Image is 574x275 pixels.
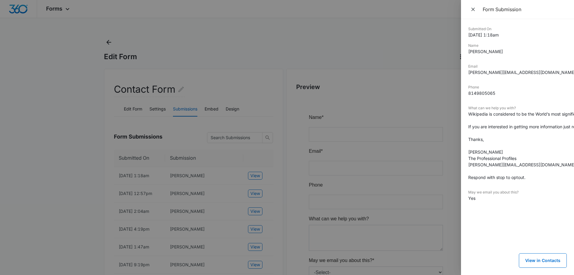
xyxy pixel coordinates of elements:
span: May we email you about this? [3,147,67,152]
dt: Submitted On [468,26,567,32]
div: Form Submission [483,6,567,13]
dd: [DATE] 1:18am [468,32,567,38]
dd: [PERSON_NAME][EMAIL_ADDRESS][DOMAIN_NAME] [468,69,567,75]
span: Email [3,38,15,43]
button: Close [468,5,479,14]
dd: Wikipedia is considered to be the World’s most significant tool for reference material. The Wiki ... [468,111,567,181]
span: Name [3,4,16,9]
dd: 8149805065 [468,90,567,96]
small: You agree to receive future emails and understand you may opt-out at any time [3,168,137,180]
dd: [PERSON_NAME] [468,48,567,55]
span: Submit [29,189,44,194]
dt: What can we help you with? [468,105,567,111]
dt: Email [468,64,567,69]
span: What can we help you with? [3,105,63,110]
dt: Name [468,43,567,48]
span: Phone [3,72,17,77]
button: View in Contacts [519,253,567,268]
dt: Phone [468,85,567,90]
button: Submit [3,185,70,199]
dd: Yes [468,195,567,201]
dt: May we email you about this? [468,190,567,195]
span: Close [470,5,477,14]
